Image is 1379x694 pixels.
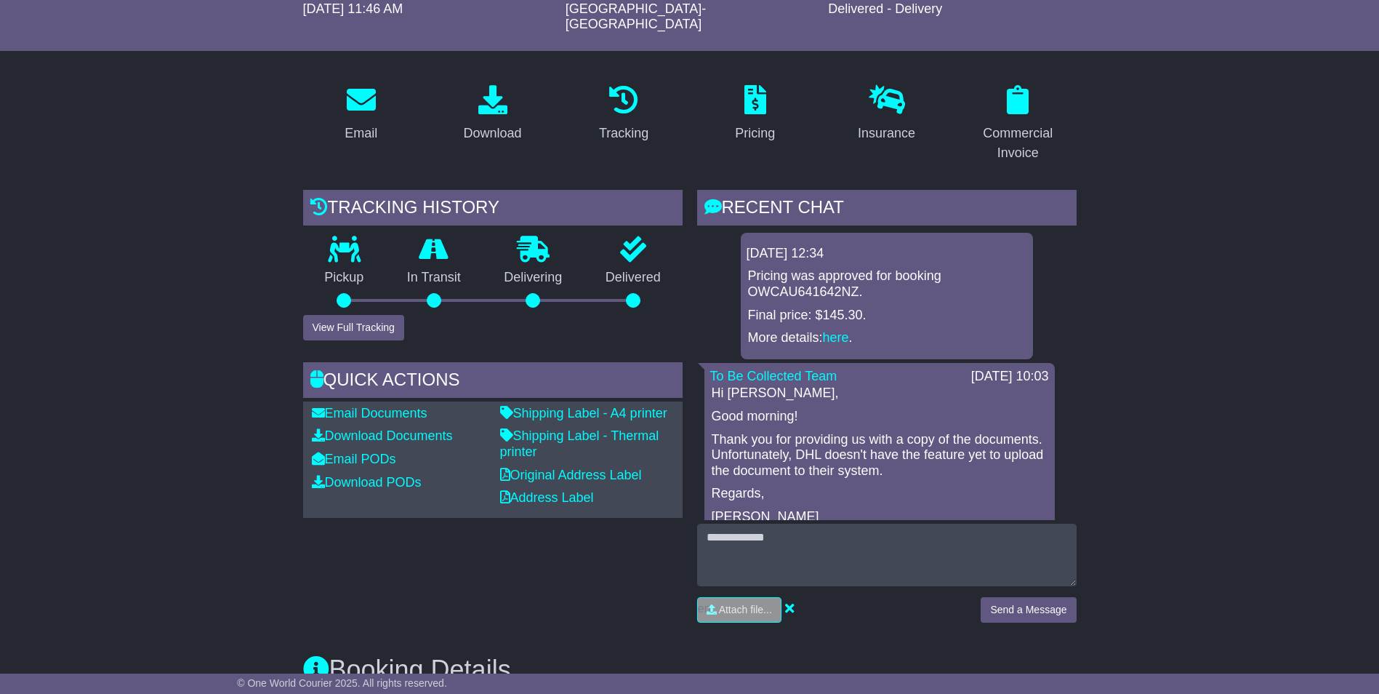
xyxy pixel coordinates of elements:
[599,124,648,143] div: Tracking
[463,124,521,143] div: Download
[500,428,659,459] a: Shipping Label - Thermal printer
[823,330,849,345] a: here
[500,406,667,420] a: Shipping Label - A4 printer
[712,509,1048,525] p: [PERSON_NAME]
[303,655,1077,685] h3: Booking Details
[960,80,1077,168] a: Commercial Invoice
[500,490,594,505] a: Address Label
[828,1,942,16] span: Delivered - Delivery
[566,1,706,32] span: [GEOGRAPHIC_DATA]-[GEOGRAPHIC_DATA]
[345,124,377,143] div: Email
[303,1,403,16] span: [DATE] 11:46 AM
[312,475,422,490] a: Download PODs
[454,80,531,148] a: Download
[312,428,453,443] a: Download Documents
[712,386,1048,402] p: Hi [PERSON_NAME],
[237,677,447,689] span: © One World Courier 2025. All rights reserved.
[725,80,784,148] a: Pricing
[335,80,387,148] a: Email
[303,270,386,286] p: Pickup
[712,409,1048,425] p: Good morning!
[483,270,584,286] p: Delivering
[697,190,1077,229] div: RECENT CHAT
[971,369,1049,385] div: [DATE] 10:03
[735,124,775,143] div: Pricing
[848,80,925,148] a: Insurance
[712,432,1048,479] p: Thank you for providing us with a copy of the documents. Unfortunately, DHL doesn't have the feat...
[312,452,396,466] a: Email PODs
[710,369,837,383] a: To Be Collected Team
[500,468,642,482] a: Original Address Label
[747,246,1027,262] div: [DATE] 12:34
[748,308,1026,324] p: Final price: $145.30.
[748,330,1026,346] p: More details: .
[303,315,404,340] button: View Full Tracking
[969,124,1067,163] div: Commercial Invoice
[303,190,683,229] div: Tracking history
[303,362,683,402] div: Quick Actions
[312,406,427,420] a: Email Documents
[385,270,483,286] p: In Transit
[590,80,658,148] a: Tracking
[748,268,1026,300] p: Pricing was approved for booking OWCAU641642NZ.
[981,597,1076,623] button: Send a Message
[858,124,915,143] div: Insurance
[712,486,1048,502] p: Regards,
[584,270,683,286] p: Delivered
